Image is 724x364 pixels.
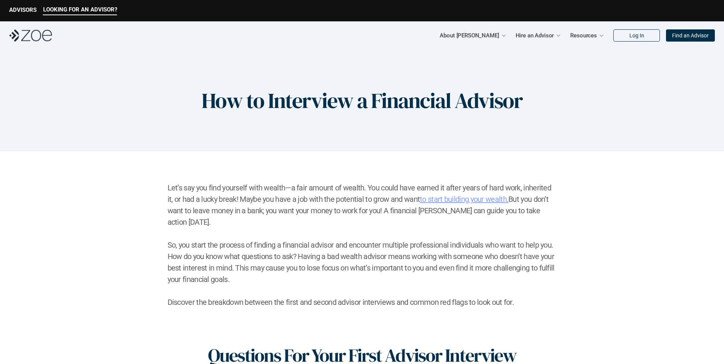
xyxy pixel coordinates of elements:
[672,32,709,39] p: Find an Advisor
[666,29,715,42] a: Find an Advisor
[629,32,644,39] p: Log In
[440,30,499,41] p: About [PERSON_NAME]
[43,6,117,13] p: LOOKING FOR AN ADVISOR?
[9,6,37,13] p: ADVISORS
[168,182,557,308] h2: Let’s say you find yourself with wealth—a fair amount of wealth. You could have earned it after y...
[570,30,597,41] p: Resources
[516,30,554,41] p: Hire an Advisor
[202,88,522,113] h1: How to Interview a Financial Advisor
[420,195,508,204] a: to start building your wealth.
[613,29,660,42] a: Log In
